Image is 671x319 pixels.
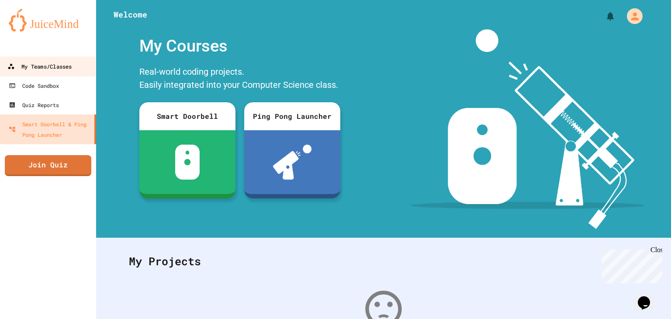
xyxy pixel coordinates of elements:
a: Join Quiz [5,155,91,176]
div: My Teams/Classes [7,61,72,72]
img: sdb-white.svg [175,145,200,180]
img: ppl-with-ball.png [273,145,312,180]
img: banner-image-my-projects.png [410,29,644,229]
div: Chat with us now!Close [3,3,60,55]
div: Smart Doorbell [139,102,235,130]
div: Ping Pong Launcher [244,102,340,130]
div: Real-world coding projects. Easily integrated into your Computer Science class. [135,63,345,96]
div: Quiz Reports [9,100,59,110]
div: My Notifications [589,9,618,24]
div: Code Sandbox [9,80,59,91]
iframe: chat widget [598,246,662,283]
div: My Courses [135,29,345,63]
div: Smart Doorbell & Ping Pong Launcher [9,119,91,140]
div: My Projects [120,244,647,278]
iframe: chat widget [634,284,662,310]
img: logo-orange.svg [9,9,87,31]
div: My Account [618,6,645,26]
